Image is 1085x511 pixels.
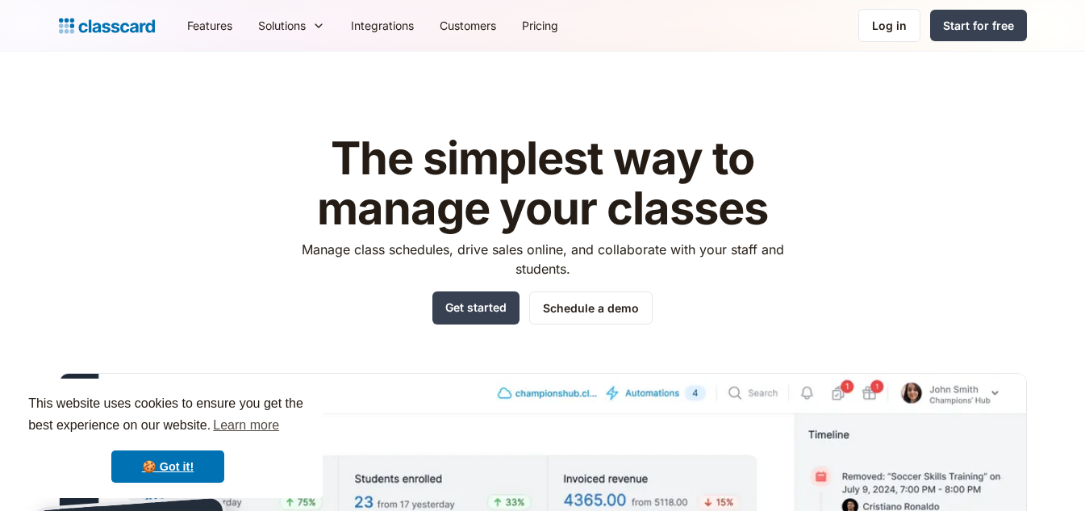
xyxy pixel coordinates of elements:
a: Pricing [509,7,571,44]
a: Features [174,7,245,44]
a: Start for free [930,10,1027,41]
div: Start for free [943,17,1014,34]
a: Schedule a demo [529,291,653,325]
div: Log in [872,17,907,34]
a: Integrations [338,7,427,44]
a: learn more about cookies [211,413,282,438]
div: cookieconsent [13,379,323,498]
div: Solutions [258,17,306,34]
a: Get started [432,291,520,325]
a: Logo [59,15,155,37]
span: This website uses cookies to ensure you get the best experience on our website. [28,394,307,438]
a: Log in [858,9,920,42]
a: Customers [427,7,509,44]
a: dismiss cookie message [111,450,224,483]
p: Manage class schedules, drive sales online, and collaborate with your staff and students. [286,240,799,279]
h1: The simplest way to manage your classes [286,134,799,233]
div: Solutions [245,7,338,44]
